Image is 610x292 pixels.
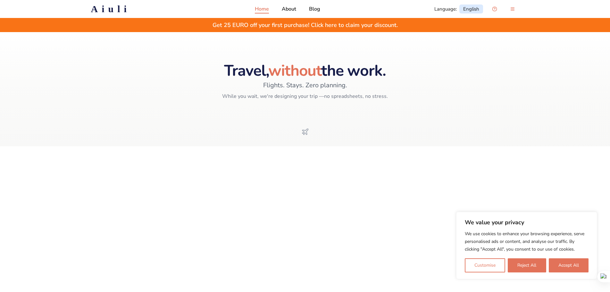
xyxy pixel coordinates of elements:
[255,5,269,13] a: Home
[549,258,589,272] button: Accept All
[434,6,457,12] span: Language :
[465,219,589,226] p: We value your privacy
[456,212,597,279] div: We value your privacy
[309,5,320,13] a: Blog
[91,3,130,15] h2: Aiuli
[488,3,501,15] button: Open support chat
[465,258,505,272] button: Customise
[282,5,296,13] a: About
[222,92,388,100] span: While you wait, we're designing your trip —no spreadsheets, no stress.
[459,4,483,13] a: English
[268,60,321,81] span: without
[224,60,386,81] span: Travel, the work.
[508,258,546,272] button: Reject All
[263,81,347,90] span: Flights. Stays. Zero planning.
[465,230,589,253] p: We use cookies to enhance your browsing experience, serve personalised ads or content, and analys...
[81,3,141,15] a: Aiuli
[506,3,519,15] button: menu-button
